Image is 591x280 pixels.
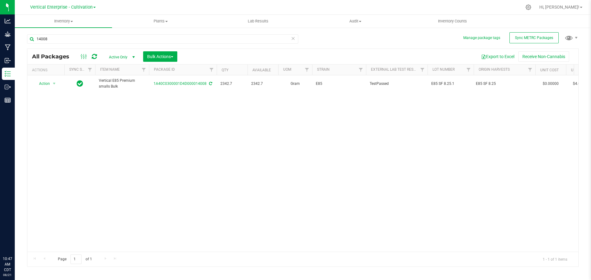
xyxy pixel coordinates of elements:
div: Manage settings [525,4,532,10]
input: 1 [70,254,82,264]
span: Bulk Actions [147,54,173,59]
span: Sync METRC Packages [515,36,553,40]
span: E85 SF 8.25.1 [431,81,470,87]
span: Inventory Counts [430,18,475,24]
button: Sync METRC Packages [509,32,559,43]
a: Filter [417,65,428,75]
span: Vertical E85 Premium smalls Bulk [99,78,145,89]
a: External Lab Test Result [371,67,419,72]
span: Audit [307,18,404,24]
a: Sync Status [69,67,93,72]
p: 10:47 AM CDT [3,256,12,273]
td: $0.00000 [535,75,566,92]
a: 1A40C0300001D4D000014008 [154,81,207,86]
inline-svg: Analytics [5,18,11,24]
span: Hi, [PERSON_NAME]! [539,5,579,10]
a: Filter [207,65,217,75]
iframe: Resource center unread badge [18,230,26,237]
span: Sync from Compliance System [208,81,212,86]
span: Plants [112,18,209,24]
input: Search Package ID, Item Name, SKU, Lot or Part Number... [27,34,298,44]
inline-svg: Inventory [5,71,11,77]
a: Inventory [15,15,112,28]
span: select [50,79,58,88]
a: Strain [317,67,330,72]
a: Filter [464,65,474,75]
a: Qty [222,68,228,72]
span: E85 [316,81,362,87]
a: Filter [85,65,95,75]
span: Inventory [15,18,112,24]
button: Manage package tags [463,35,500,41]
button: Export to Excel [477,51,518,62]
a: Audit [307,15,404,28]
a: Filter [302,65,312,75]
button: Receive Non-Cannabis [518,51,569,62]
span: In Sync [77,79,83,88]
a: Inventory Counts [404,15,501,28]
span: Clear [291,34,295,42]
a: Lot Number [432,67,455,72]
a: Available [252,68,271,72]
a: Package ID [154,67,175,72]
inline-svg: Grow [5,31,11,37]
a: UOM [283,67,291,72]
inline-svg: Manufacturing [5,44,11,50]
span: TestPassed [370,81,424,87]
span: Action [34,79,50,88]
span: Lab Results [239,18,277,24]
inline-svg: Inbound [5,57,11,64]
a: Unit Cost [540,68,559,72]
iframe: Resource center [6,231,25,249]
span: All Packages [32,53,75,60]
a: Filter [356,65,366,75]
a: Unit Price [571,68,590,72]
inline-svg: Reports [5,97,11,103]
span: 1 - 1 of 1 items [538,254,572,264]
button: Bulk Actions [143,51,177,62]
p: 08/21 [3,273,12,277]
a: Filter [139,65,149,75]
span: Gram [282,81,308,87]
a: Origin Harvests [479,67,510,72]
a: Filter [525,65,535,75]
div: E85 SF 8.25 [476,81,533,87]
span: Vertical Enterprise - Cultivation [30,5,93,10]
span: Page of 1 [53,254,97,264]
a: Lab Results [209,15,307,28]
a: Plants [112,15,209,28]
span: 2342.7 [251,81,275,87]
a: Item Name [100,67,120,72]
div: Actions [32,68,62,72]
inline-svg: Outbound [5,84,11,90]
span: 2342.7 [220,81,244,87]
